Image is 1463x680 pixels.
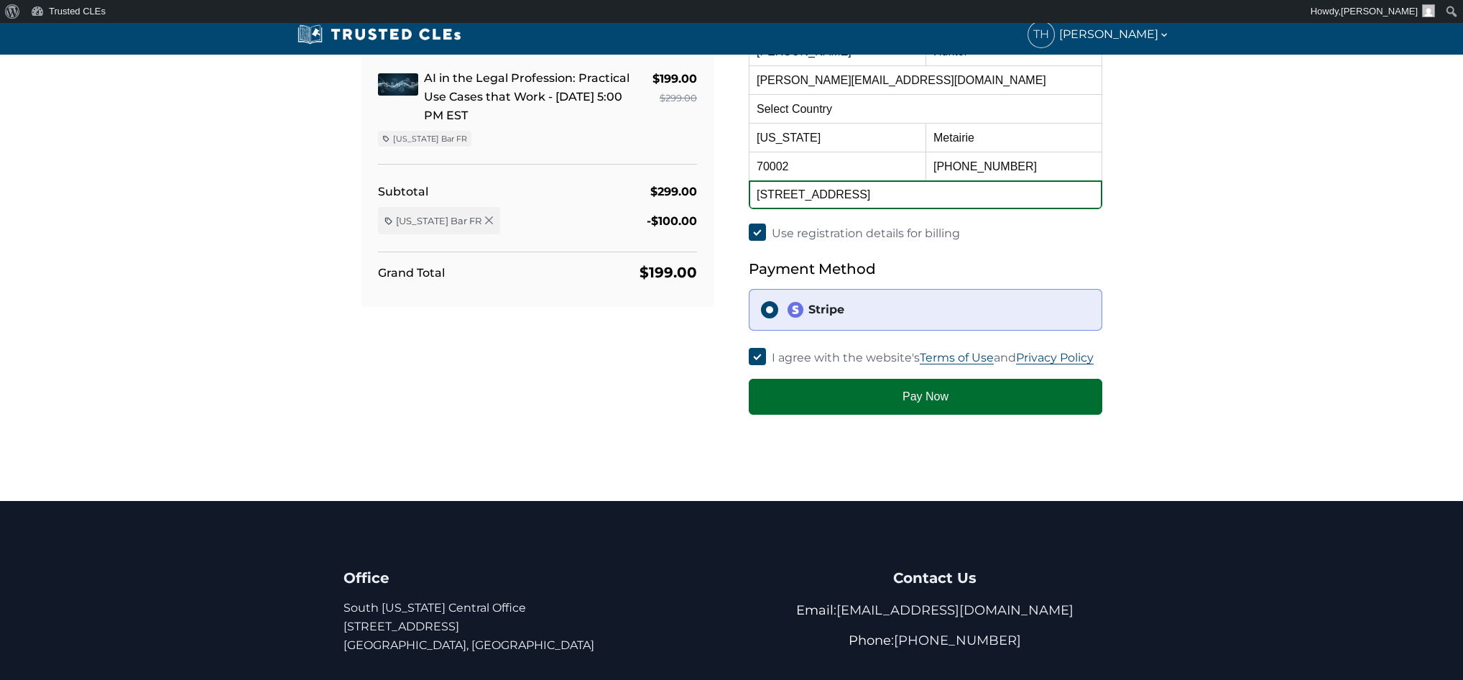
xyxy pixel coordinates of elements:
input: Address [749,180,1102,209]
span: I agree with the website's and [772,351,1094,364]
div: $199.00 [640,261,697,284]
a: South [US_STATE] Central Office[STREET_ADDRESS][GEOGRAPHIC_DATA], [GEOGRAPHIC_DATA] [343,601,594,651]
input: Postcode / ZIP [749,152,926,180]
h4: Contact Us [749,566,1120,590]
h5: Payment Method [749,257,1102,280]
div: -$100.00 [647,211,697,231]
input: Phone [926,152,1102,180]
a: [PHONE_NUMBER] [894,633,1021,648]
span: [PERSON_NAME] [1059,24,1170,44]
div: Subtotal [378,182,428,201]
a: AI in the Legal Profession: Practical Use Cases that Work - [DATE] 5:00 PM EST [424,71,629,122]
span: Use registration details for billing [772,226,960,240]
button: Pay Now [749,379,1102,415]
div: $299.00 [652,88,697,108]
p: Phone: [749,629,1120,652]
h4: Office [343,566,714,590]
span: TH [1028,22,1054,47]
a: Privacy Policy [1016,351,1094,364]
img: stripe [787,301,804,318]
p: Email: [749,599,1120,622]
div: $299.00 [650,182,697,201]
span: [US_STATE] Bar FR [396,214,481,227]
img: Trusted CLEs [293,24,465,45]
input: Email Address [749,65,1102,94]
a: Terms of Use [920,351,994,364]
input: stripeStripe [761,301,778,318]
span: [US_STATE] Bar FR [393,133,467,144]
div: Grand Total [378,263,445,282]
input: City [926,123,1102,152]
div: $199.00 [652,69,697,88]
span: [PERSON_NAME] [1341,6,1418,17]
a: [EMAIL_ADDRESS][DOMAIN_NAME] [836,602,1074,618]
div: Stripe [787,301,1090,318]
img: AI in the Legal Profession: Practical Use Cases that Work - 10/15 - 5:00 PM EST [378,73,418,96]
